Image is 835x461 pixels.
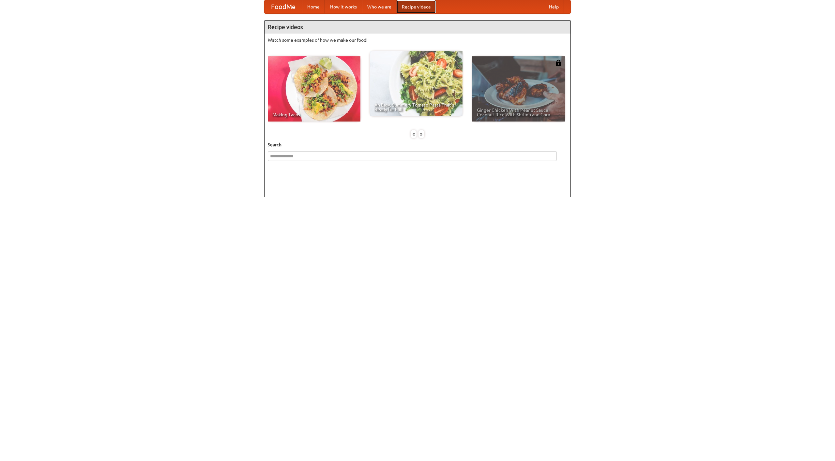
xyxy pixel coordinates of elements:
div: » [418,130,424,138]
a: Help [544,0,564,13]
a: An Easy, Summery Tomato Pasta That's Ready for Fall [370,51,463,116]
img: 483408.png [555,60,562,66]
a: FoodMe [265,0,302,13]
p: Watch some examples of how we make our food! [268,37,567,43]
a: Who we are [362,0,397,13]
div: « [411,130,417,138]
a: Recipe videos [397,0,436,13]
a: Making Tacos [268,56,360,122]
a: Home [302,0,325,13]
span: An Easy, Summery Tomato Pasta That's Ready for Fall [374,103,458,112]
a: How it works [325,0,362,13]
h5: Search [268,141,567,148]
span: Making Tacos [272,112,356,117]
h4: Recipe videos [265,21,570,34]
